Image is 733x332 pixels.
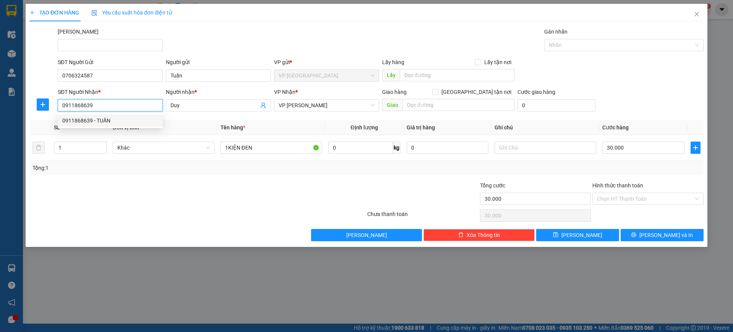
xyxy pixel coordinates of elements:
[517,89,555,95] label: Cước giao hàng
[279,70,375,81] span: VP Nha Trang
[366,210,479,223] div: Chưa thanh toán
[221,124,245,131] span: Tên hàng
[4,41,53,66] li: VP VP [GEOGRAPHIC_DATA]
[58,58,163,66] div: SĐT Người Gửi
[407,142,489,154] input: 0
[602,124,629,131] span: Cước hàng
[458,232,464,238] span: delete
[438,88,514,96] span: [GEOGRAPHIC_DATA] tận nơi
[117,142,210,153] span: Khác
[58,29,99,35] label: Mã ĐH
[37,102,49,108] span: plus
[480,182,505,189] span: Tổng cước
[32,164,283,172] div: Tổng: 1
[382,99,402,111] span: Giao
[166,58,271,66] div: Người gửi
[491,120,599,135] th: Ghi chú
[639,231,693,239] span: [PERSON_NAME] và In
[58,88,163,96] div: SĐT Người Nhận
[407,124,435,131] span: Giá trị hàng
[495,142,596,154] input: Ghi Chú
[32,142,45,154] button: delete
[221,142,322,154] input: VD: Bàn, Ghế
[400,69,514,81] input: Dọc đường
[311,229,422,241] button: [PERSON_NAME]
[166,88,271,96] div: Người nhận
[553,232,558,238] span: save
[686,4,707,25] button: Close
[279,100,375,111] span: VP Phan Thiết
[694,11,700,17] span: close
[517,99,595,111] input: Cước giao hàng
[274,89,295,95] span: VP Nhận
[29,10,79,16] span: TẠO ĐƠN HÀNG
[423,229,535,241] button: deleteXóa Thông tin
[691,142,701,154] button: plus
[58,39,163,51] input: Mã ĐH
[402,99,514,111] input: Dọc đường
[382,59,404,65] span: Lấy hàng
[274,58,379,66] div: VP gửi
[58,114,163,127] div: 0911868639 - TUẤN
[91,10,172,16] span: Yêu cầu xuất hóa đơn điện tử
[536,229,619,241] button: save[PERSON_NAME]
[346,231,387,239] span: [PERSON_NAME]
[91,10,97,16] img: icon
[393,142,401,154] span: kg
[62,116,158,125] div: 0911868639 - TUẤN
[53,41,102,58] li: VP VP [PERSON_NAME]
[37,98,49,111] button: plus
[544,29,568,35] label: Gán nhãn
[4,4,111,32] li: Nam Hải Limousine
[260,102,266,108] span: user-add
[592,182,643,189] label: Hình thức thanh toán
[382,69,400,81] span: Lấy
[351,124,378,131] span: Định lượng
[691,145,700,151] span: plus
[621,229,704,241] button: printer[PERSON_NAME] và In
[4,4,31,31] img: logo.jpg
[29,10,35,15] span: plus
[561,231,602,239] span: [PERSON_NAME]
[382,89,407,95] span: Giao hàng
[54,124,60,131] span: SL
[631,232,636,238] span: printer
[481,58,514,66] span: Lấy tận nơi
[467,231,500,239] span: Xóa Thông tin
